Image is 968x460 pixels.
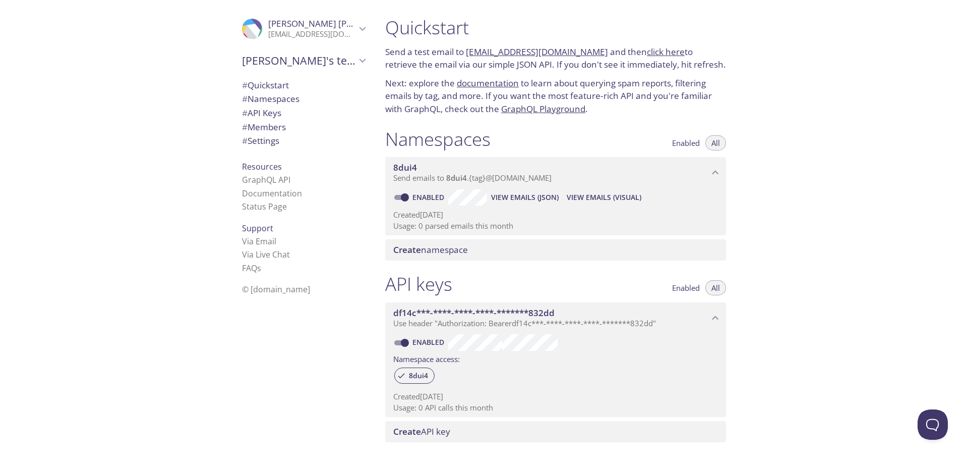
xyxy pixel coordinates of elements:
[394,368,435,384] div: 8dui4
[393,426,421,437] span: Create
[385,239,726,261] div: Create namespace
[268,29,356,39] p: [EMAIL_ADDRESS][DOMAIN_NAME]
[234,47,373,74] div: Yoonho's team
[385,45,726,71] p: Send a test email to and then to retrieve the email via our simple JSON API. If you don't see it ...
[385,421,726,442] div: Create API Key
[242,107,281,119] span: API Keys
[666,280,706,295] button: Enabled
[393,162,417,173] span: 8dui4
[385,157,726,188] div: 8dui4 namespace
[393,210,718,220] p: Created [DATE]
[268,18,406,29] span: [PERSON_NAME] [PERSON_NAME]
[242,161,282,172] span: Resources
[385,16,726,39] h1: Quickstart
[393,402,718,413] p: Usage: 0 API calls this month
[242,54,356,68] span: [PERSON_NAME]'s team
[385,273,452,295] h1: API keys
[393,244,468,255] span: namespace
[242,201,287,212] a: Status Page
[242,284,310,295] span: © [DOMAIN_NAME]
[234,12,373,45] div: Yoonho Kim
[242,93,299,105] span: Namespaces
[234,92,373,106] div: Namespaces
[466,46,608,58] a: [EMAIL_ADDRESS][DOMAIN_NAME]
[242,263,261,274] a: FAQ
[563,189,645,206] button: View Emails (Visual)
[393,173,552,183] span: Send emails to . {tag} @[DOMAIN_NAME]
[234,134,373,148] div: Team Settings
[242,79,248,91] span: #
[487,189,563,206] button: View Emails (JSON)
[234,120,373,134] div: Members
[567,191,641,203] span: View Emails (Visual)
[242,107,248,119] span: #
[918,410,948,440] iframe: Help Scout Beacon - Open
[446,173,467,183] span: 8dui4
[647,46,685,58] a: click here
[242,135,248,146] span: #
[385,77,726,116] p: Next: explore the to learn about querying spam reports, filtering emails by tag, and more. If you...
[242,174,290,185] a: GraphQL API
[393,391,718,402] p: Created [DATE]
[242,121,248,133] span: #
[666,135,706,150] button: Enabled
[257,263,261,274] span: s
[393,221,718,231] p: Usage: 0 parsed emails this month
[403,371,434,380] span: 8dui4
[242,223,273,234] span: Support
[242,236,276,247] a: Via Email
[242,188,302,199] a: Documentation
[242,249,290,260] a: Via Live Chat
[242,79,289,91] span: Quickstart
[705,280,726,295] button: All
[393,244,421,255] span: Create
[242,135,279,146] span: Settings
[393,351,460,366] label: Namespace access:
[705,135,726,150] button: All
[393,426,450,437] span: API key
[242,93,248,105] span: #
[457,77,519,89] a: documentation
[411,192,448,202] a: Enabled
[234,106,373,120] div: API Keys
[385,128,491,150] h1: Namespaces
[411,337,448,347] a: Enabled
[491,191,559,203] span: View Emails (JSON)
[501,103,585,115] a: GraphQL Playground
[242,121,286,133] span: Members
[234,78,373,92] div: Quickstart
